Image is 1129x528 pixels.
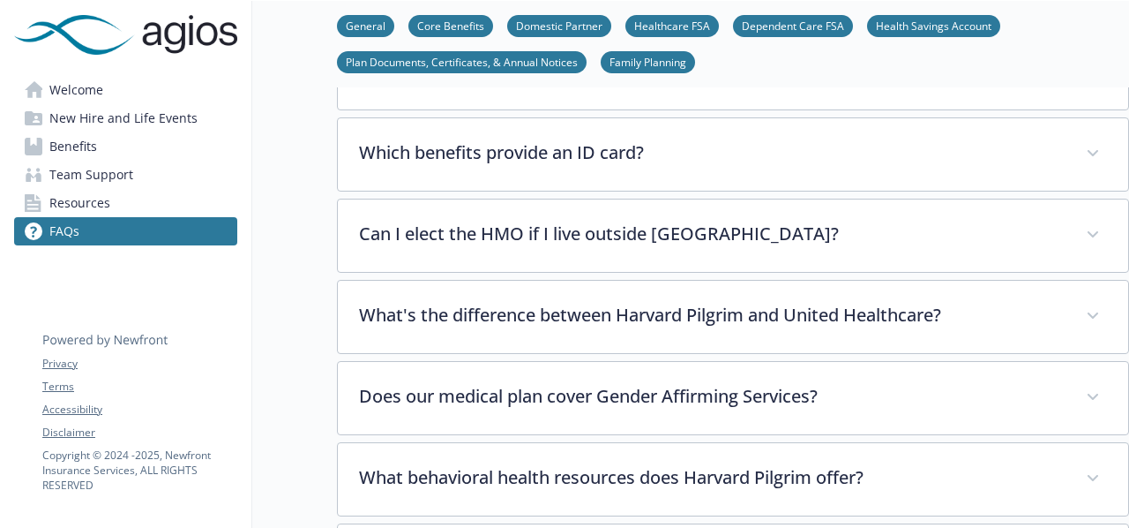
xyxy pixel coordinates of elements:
div: What behavioral health resources does Harvard Pilgrim offer? [338,443,1128,516]
a: Team Support [14,161,237,189]
a: Plan Documents, Certificates, & Annual Notices [337,53,587,70]
p: Copyright © 2024 - 2025 , Newfront Insurance Services, ALL RIGHTS RESERVED [42,448,236,493]
a: Dependent Care FSA [733,17,853,34]
a: General [337,17,394,34]
a: Privacy [42,356,236,372]
a: FAQs [14,217,237,245]
a: Family Planning [601,53,695,70]
span: Welcome [49,76,103,104]
a: Accessibility [42,402,236,418]
div: What's the difference between Harvard Pilgrim and United Healthcare? [338,281,1128,353]
a: New Hire and Life Events [14,104,237,132]
p: Can I elect the HMO if I live outside [GEOGRAPHIC_DATA]? [359,221,1065,247]
div: Which benefits provide an ID card? [338,118,1128,191]
a: Benefits [14,132,237,161]
a: Resources [14,189,237,217]
span: Benefits [49,132,97,161]
p: Which benefits provide an ID card? [359,140,1065,166]
a: Disclaimer [42,425,236,441]
a: Terms [42,379,236,395]
p: What behavioral health resources does Harvard Pilgrim offer? [359,464,1065,491]
p: Does our medical plan cover Gender Affirming Services? [359,383,1065,410]
p: What's the difference between Harvard Pilgrim and United Healthcare? [359,302,1065,328]
a: Domestic Partner [507,17,611,34]
div: Does our medical plan cover Gender Affirming Services? [338,362,1128,434]
span: New Hire and Life Events [49,104,198,132]
span: Resources [49,189,110,217]
a: Core Benefits [408,17,493,34]
a: Healthcare FSA [625,17,719,34]
span: FAQs [49,217,79,245]
a: Health Savings Account [867,17,1000,34]
div: Can I elect the HMO if I live outside [GEOGRAPHIC_DATA]? [338,200,1128,272]
a: Welcome [14,76,237,104]
span: Team Support [49,161,133,189]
